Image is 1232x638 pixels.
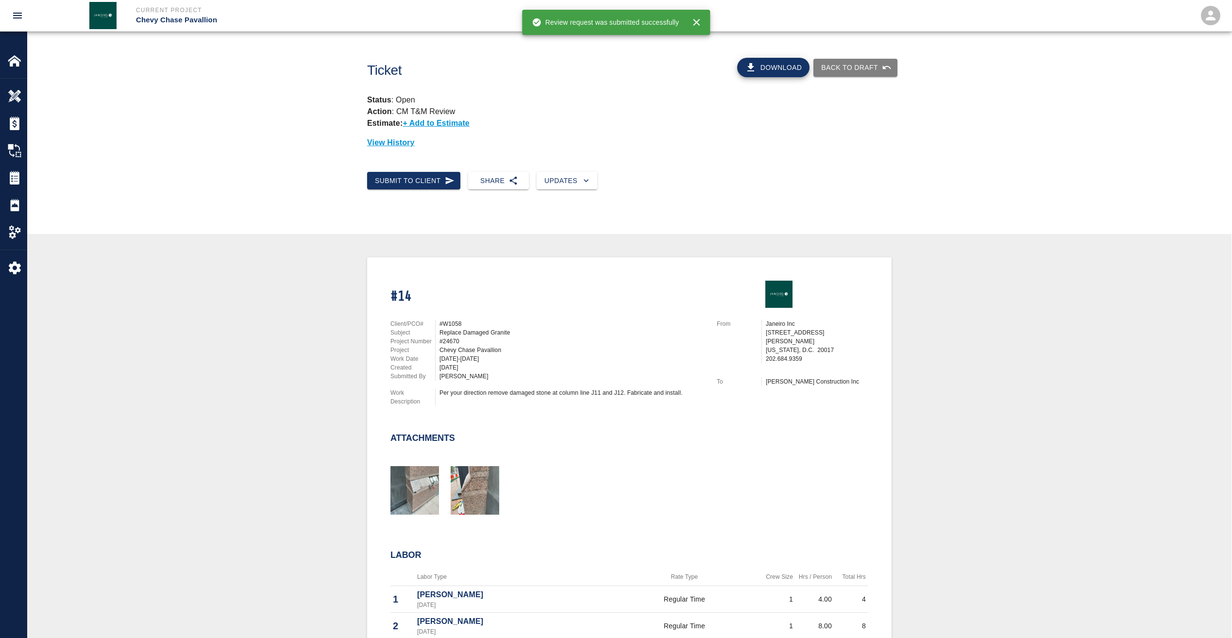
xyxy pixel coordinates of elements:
div: [DATE] [439,363,705,372]
h2: Attachments [390,433,455,444]
p: 2 [393,619,412,633]
p: [PERSON_NAME] [417,589,605,601]
p: 1 [393,592,412,606]
button: Download [737,58,810,77]
p: 202.684.9359 [766,354,868,363]
p: Subject [390,328,435,337]
div: #W1058 [439,319,705,328]
th: Labor Type [415,568,608,586]
p: [PERSON_NAME] Construction Inc [766,377,868,386]
td: 1 [761,586,795,613]
div: [DATE]-[DATE] [439,354,705,363]
p: [DATE] [417,601,605,609]
p: From [717,319,761,328]
img: thumbnail [390,466,439,515]
strong: Estimate: [367,119,403,127]
div: #24670 [439,337,705,346]
div: Chevy Chase Pavallion [439,346,705,354]
button: Submit to Client [367,172,460,190]
img: Janeiro Inc [765,281,793,308]
div: [PERSON_NAME] [439,372,705,381]
th: Rate Type [608,568,761,586]
button: Share [468,172,529,190]
button: Updates [537,172,597,190]
p: View History [367,137,892,149]
td: 4.00 [795,586,834,613]
p: [PERSON_NAME] [417,616,605,627]
p: Janeiro Inc [766,319,868,328]
p: Client/PCO# [390,319,435,328]
strong: Action [367,107,392,116]
div: Review request was submitted successfully [532,14,679,31]
td: Regular Time [608,586,761,613]
strong: Status [367,96,391,104]
p: Created [390,363,435,372]
td: 4 [834,586,868,613]
th: Total Hrs [834,568,868,586]
p: [STREET_ADDRESS][PERSON_NAME] [US_STATE], D.C. 20017 [766,328,868,354]
h2: Labor [390,550,868,561]
th: Hrs / Person [795,568,834,586]
img: thumbnail [451,466,499,515]
p: To [717,377,761,386]
p: [DATE] [417,627,605,636]
iframe: Chat Widget [1183,591,1232,638]
h1: Ticket [367,63,670,79]
p: Submitted By [390,372,435,381]
p: Work Date [390,354,435,363]
img: Janeiro Inc [89,2,117,29]
p: Project [390,346,435,354]
p: : Open [367,94,892,106]
p: Chevy Chase Pavallion [136,15,669,26]
p: Current Project [136,6,669,15]
button: open drawer [6,4,29,27]
th: Crew Size [761,568,795,586]
p: Work Description [390,388,435,406]
div: Per your direction remove damaged stone at column line J11 and J12. Fabricate and install. [439,388,705,397]
div: Replace Damaged Granite [439,328,705,337]
button: Back to Draft [813,59,897,77]
h1: #14 [390,288,705,305]
p: Project Number [390,337,435,346]
p: + Add to Estimate [403,119,470,127]
p: : CM T&M Review [367,107,456,116]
